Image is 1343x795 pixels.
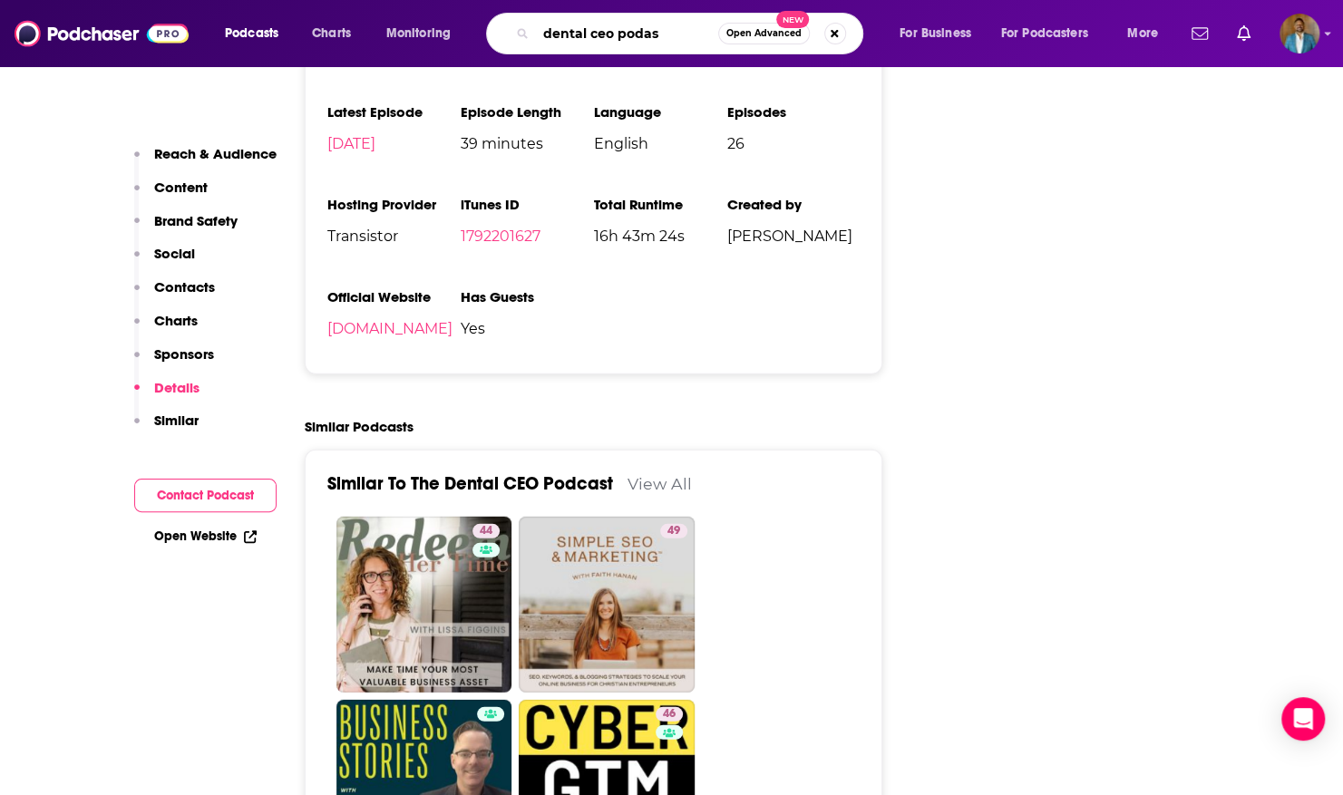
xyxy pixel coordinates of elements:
h3: Episodes [726,103,860,121]
p: Charts [154,312,198,329]
a: [DATE] [327,135,375,152]
a: 44 [336,517,512,693]
a: 49 [660,524,687,538]
button: Brand Safety [134,212,238,246]
a: Show notifications dropdown [1184,18,1215,49]
h3: Created by [726,196,860,213]
span: English [593,135,726,152]
button: Charts [134,312,198,345]
button: open menu [887,19,994,48]
input: Search podcasts, credits, & more... [536,19,718,48]
h3: Official Website [327,288,461,305]
h3: Has Guests [460,288,593,305]
a: 46 [656,707,683,722]
p: Sponsors [154,345,214,363]
button: Contact Podcast [134,479,277,512]
button: Show profile menu [1280,14,1319,53]
button: Content [134,179,208,212]
h3: Total Runtime [593,196,726,213]
div: Search podcasts, credits, & more... [503,13,881,54]
p: Brand Safety [154,212,238,229]
div: Open Intercom Messenger [1281,697,1325,741]
p: Content [154,179,208,196]
a: Similar To The Dental CEO Podcast [327,472,613,495]
span: 44 [480,522,492,540]
a: Charts [300,19,362,48]
span: Charts [312,21,351,46]
button: Similar [134,412,199,445]
a: 44 [472,524,500,538]
h3: iTunes ID [460,196,593,213]
button: open menu [374,19,474,48]
h3: Language [593,103,726,121]
a: 1792201627 [460,228,540,245]
h3: Episode Length [460,103,593,121]
span: 39 minutes [460,135,593,152]
p: Details [154,379,200,396]
button: Social [134,245,195,278]
h3: Latest Episode [327,103,461,121]
span: 26 [726,135,860,152]
span: For Podcasters [1001,21,1088,46]
p: Contacts [154,278,215,296]
a: [DOMAIN_NAME] [327,320,453,337]
a: Show notifications dropdown [1230,18,1258,49]
span: Logged in as smortier42491 [1280,14,1319,53]
button: Open AdvancedNew [718,23,810,44]
a: Open Website [154,528,257,544]
a: View All [628,474,692,493]
span: Monitoring [386,21,451,46]
span: New [776,11,809,28]
button: Contacts [134,278,215,312]
button: Reach & Audience [134,145,277,179]
a: 49 [519,517,695,693]
span: 16h 43m 24s [593,228,726,245]
span: 46 [663,705,676,723]
h3: Hosting Provider [327,196,461,213]
span: 49 [667,522,680,540]
button: open menu [212,19,302,48]
span: Open Advanced [726,29,802,38]
button: Sponsors [134,345,214,379]
h2: Similar Podcasts [305,418,414,435]
p: Social [154,245,195,262]
button: open menu [1114,19,1181,48]
p: Reach & Audience [154,145,277,162]
span: More [1127,21,1158,46]
span: [PERSON_NAME] [726,228,860,245]
span: Yes [460,320,593,337]
span: Podcasts [225,21,278,46]
img: User Profile [1280,14,1319,53]
p: Similar [154,412,199,429]
button: Details [134,379,200,412]
span: For Business [900,21,971,46]
button: open menu [989,19,1114,48]
span: Transistor [327,228,461,245]
img: Podchaser - Follow, Share and Rate Podcasts [15,16,189,51]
